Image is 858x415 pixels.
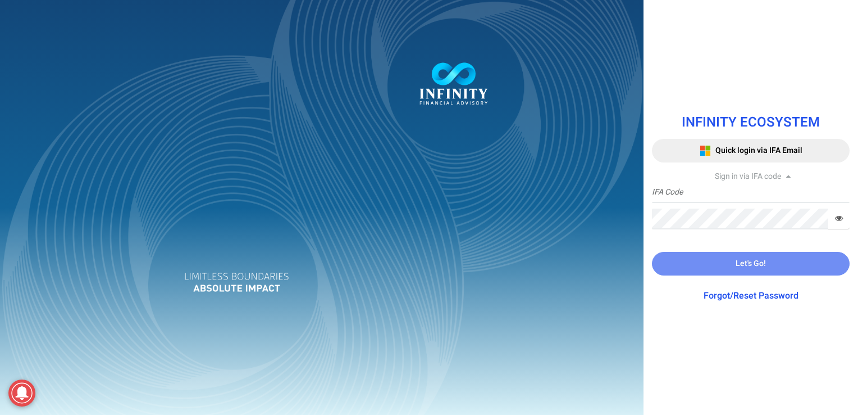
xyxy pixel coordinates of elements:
[652,171,850,182] div: Sign in via IFA code
[715,170,781,182] span: Sign in via IFA code
[736,258,766,269] span: Let's Go!
[652,139,850,163] button: Quick login via IFA Email
[715,145,802,156] span: Quick login via IFA Email
[652,252,850,276] button: Let's Go!
[704,289,798,303] a: Forgot/Reset Password
[652,115,850,130] h1: INFINITY ECOSYSTEM
[652,182,850,203] input: IFA Code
